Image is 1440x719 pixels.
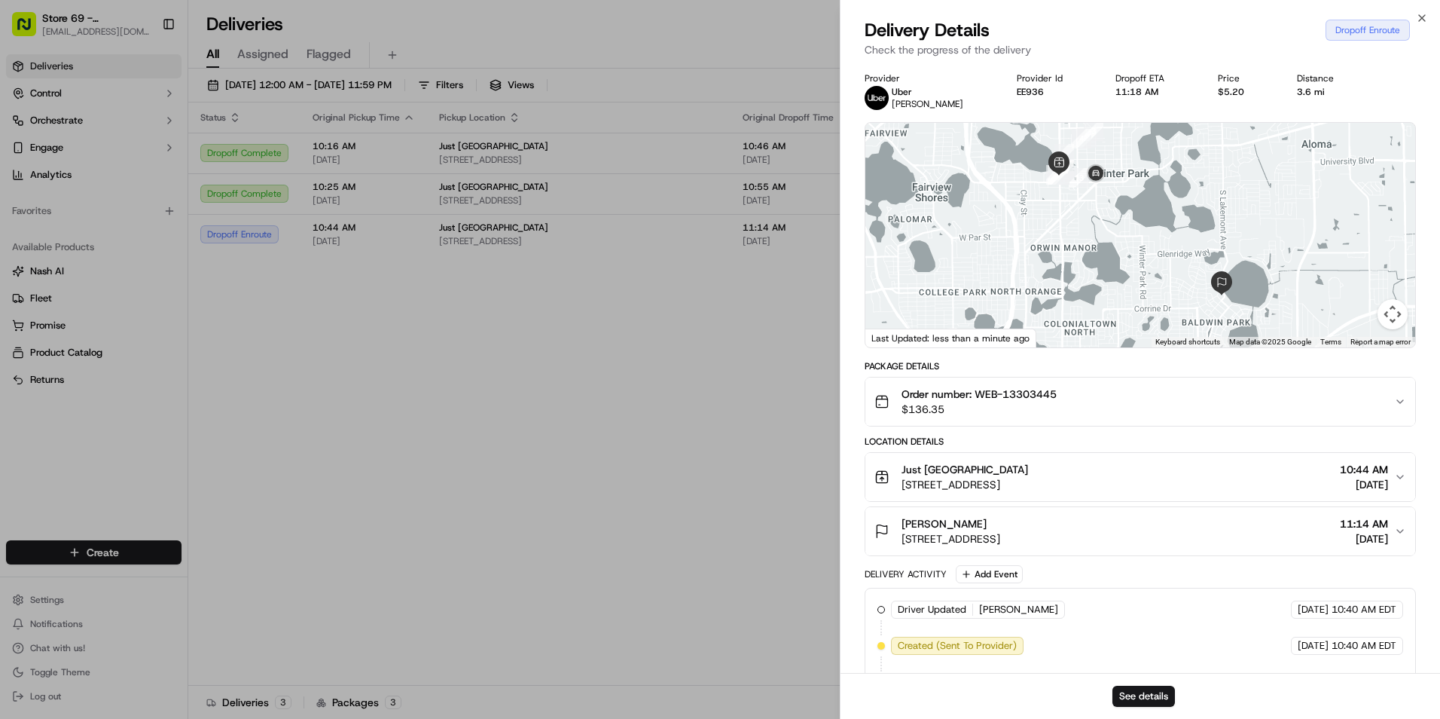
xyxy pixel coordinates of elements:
div: Provider Id [1017,72,1091,84]
img: uber-new-logo.jpeg [865,86,889,110]
div: 3.6 mi [1297,86,1362,98]
span: $136.35 [902,402,1057,417]
span: 10:40 AM EDT [1332,603,1396,617]
span: 10:44 AM [1340,462,1388,477]
div: Last Updated: less than a minute ago [865,329,1036,347]
span: [DATE] [1340,477,1388,492]
span: API Documentation [142,219,242,234]
span: 10:40 AM EDT [1332,639,1396,653]
a: Open this area in Google Maps (opens a new window) [869,328,919,347]
span: [STREET_ADDRESS] [902,477,1028,492]
a: Powered byPylon [106,255,182,267]
input: Got a question? Start typing here... [39,97,271,113]
div: Delivery Activity [865,568,947,580]
span: Knowledge Base [30,219,115,234]
div: 1 [1054,144,1074,164]
div: Distance [1297,72,1362,84]
span: [DATE] [1298,639,1329,653]
div: 2 [1077,128,1097,148]
span: Pylon [150,255,182,267]
div: 13 [1069,168,1089,188]
a: Report a map error [1350,338,1411,346]
a: Terms (opens in new tab) [1320,338,1341,346]
button: Keyboard shortcuts [1155,337,1220,347]
span: [PERSON_NAME] [892,98,963,110]
span: Order number: WEB-13303445 [902,387,1057,402]
span: [PERSON_NAME] [979,603,1058,617]
img: Nash [15,15,45,45]
span: Just [GEOGRAPHIC_DATA] [902,462,1028,477]
p: Welcome 👋 [15,60,274,84]
p: Check the progress of the delivery [865,42,1416,57]
div: Location Details [865,436,1416,448]
div: 📗 [15,220,27,232]
button: [PERSON_NAME][STREET_ADDRESS]11:14 AM[DATE] [865,507,1415,555]
div: 3 [1084,121,1103,141]
div: Start new chat [51,144,247,159]
div: 💻 [127,220,139,232]
div: $5.20 [1218,86,1273,98]
span: [DATE] [1298,603,1329,617]
img: 1736555255976-a54dd68f-1ca7-489b-9aae-adbdc363a1c4 [15,144,42,171]
img: Google [869,328,919,347]
div: Price [1218,72,1273,84]
span: 11:14 AM [1340,516,1388,531]
button: See details [1112,686,1175,707]
div: We're available if you need us! [51,159,191,171]
span: [STREET_ADDRESS] [902,531,1000,546]
a: 💻API Documentation [121,213,248,240]
span: [PERSON_NAME] [902,516,987,531]
span: Map data ©2025 Google [1229,338,1311,346]
button: EE936 [1017,86,1044,98]
div: Provider [865,72,992,84]
span: [DATE] [1340,531,1388,546]
button: Just [GEOGRAPHIC_DATA][STREET_ADDRESS]10:44 AM[DATE] [865,453,1415,501]
span: Delivery Details [865,18,990,42]
div: Dropoff ETA [1115,72,1193,84]
div: 4 [1072,129,1091,148]
span: Driver Updated [898,603,966,617]
div: 11:18 AM [1115,86,1193,98]
a: 📗Knowledge Base [9,213,121,240]
p: Uber [892,86,963,98]
button: Add Event [956,565,1023,583]
span: Created (Sent To Provider) [898,639,1017,653]
div: Package Details [865,360,1416,372]
button: Start new chat [256,148,274,167]
button: Map camera controls [1377,299,1408,329]
button: Order number: WEB-13303445$136.35 [865,378,1415,426]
